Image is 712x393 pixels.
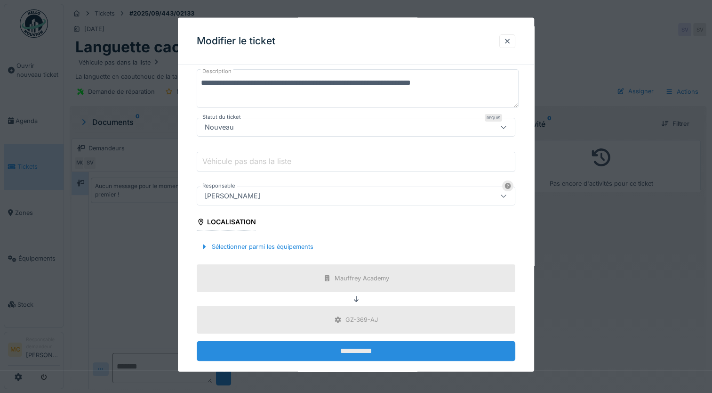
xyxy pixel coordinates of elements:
div: [PERSON_NAME] [201,190,264,201]
h3: Modifier le ticket [197,35,275,47]
label: Statut du ticket [200,113,243,121]
label: Description [200,65,233,77]
div: Localisation [197,214,256,230]
div: GZ-369-AJ [345,315,378,324]
div: Mauffrey Academy [335,274,389,283]
div: Nouveau [201,122,238,132]
div: Requis [485,114,502,121]
label: Véhicule pas dans la liste [200,156,293,167]
label: Responsable [200,181,237,189]
div: Sélectionner parmi les équipements [197,240,317,253]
